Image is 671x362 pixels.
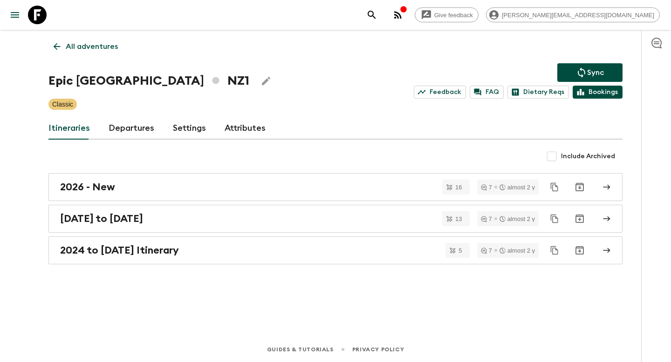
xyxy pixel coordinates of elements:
[267,344,334,355] a: Guides & Tutorials
[561,152,615,161] span: Include Archived
[429,12,478,19] span: Give feedback
[453,248,467,254] span: 5
[486,7,660,22] div: [PERSON_NAME][EMAIL_ADDRESS][DOMAIN_NAME]
[450,216,467,222] span: 13
[66,41,118,52] p: All adventures
[60,181,115,193] h2: 2026 - New
[60,244,179,256] h2: 2024 to [DATE] Itinerary
[500,248,535,254] div: almost 2 y
[546,210,563,227] button: Duplicate
[570,241,589,260] button: Archive
[60,213,143,225] h2: [DATE] to [DATE]
[6,6,24,24] button: menu
[500,184,535,190] div: almost 2 y
[481,184,492,190] div: 7
[497,12,659,19] span: [PERSON_NAME][EMAIL_ADDRESS][DOMAIN_NAME]
[48,173,623,201] a: 2026 - New
[500,216,535,222] div: almost 2 y
[352,344,404,355] a: Privacy Policy
[573,86,623,99] a: Bookings
[48,37,123,56] a: All adventures
[507,86,569,99] a: Dietary Reqs
[225,117,266,140] a: Attributes
[557,63,623,82] button: Sync adventure departures to the booking engine
[257,72,275,90] button: Edit Adventure Title
[109,117,154,140] a: Departures
[48,117,90,140] a: Itineraries
[450,184,467,190] span: 16
[481,216,492,222] div: 7
[570,209,589,228] button: Archive
[52,100,73,109] p: Classic
[48,236,623,264] a: 2024 to [DATE] Itinerary
[48,72,249,90] h1: Epic [GEOGRAPHIC_DATA] NZ1
[587,67,604,78] p: Sync
[546,179,563,195] button: Duplicate
[414,86,466,99] a: Feedback
[363,6,381,24] button: search adventures
[48,205,623,233] a: [DATE] to [DATE]
[546,242,563,259] button: Duplicate
[470,86,504,99] a: FAQ
[173,117,206,140] a: Settings
[481,248,492,254] div: 7
[415,7,479,22] a: Give feedback
[570,178,589,196] button: Archive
